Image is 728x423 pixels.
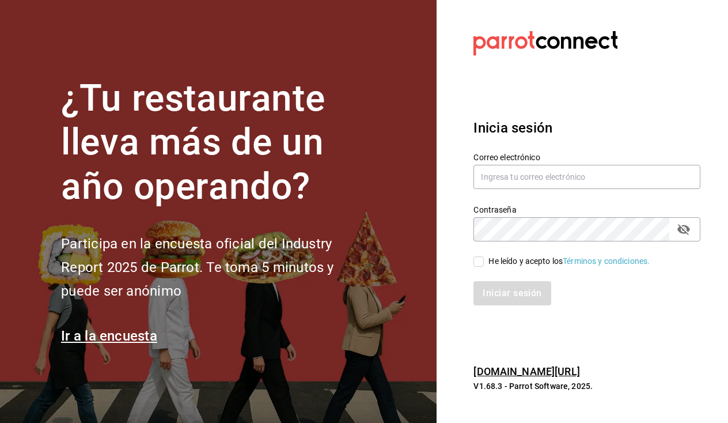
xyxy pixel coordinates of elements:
[61,328,157,344] a: Ir a la encuesta
[61,77,372,209] h1: ¿Tu restaurante lleva más de un año operando?
[473,205,700,213] label: Contraseña
[61,232,372,303] h2: Participa en la encuesta oficial del Industry Report 2025 de Parrot. Te toma 5 minutos y puede se...
[563,256,650,266] a: Términos y condiciones.
[473,118,700,138] h3: Inicia sesión
[473,165,700,189] input: Ingresa tu correo electrónico
[473,380,700,392] p: V1.68.3 - Parrot Software, 2025.
[473,153,700,161] label: Correo electrónico
[488,255,650,267] div: He leído y acepto los
[473,365,579,377] a: [DOMAIN_NAME][URL]
[674,220,693,239] button: passwordField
